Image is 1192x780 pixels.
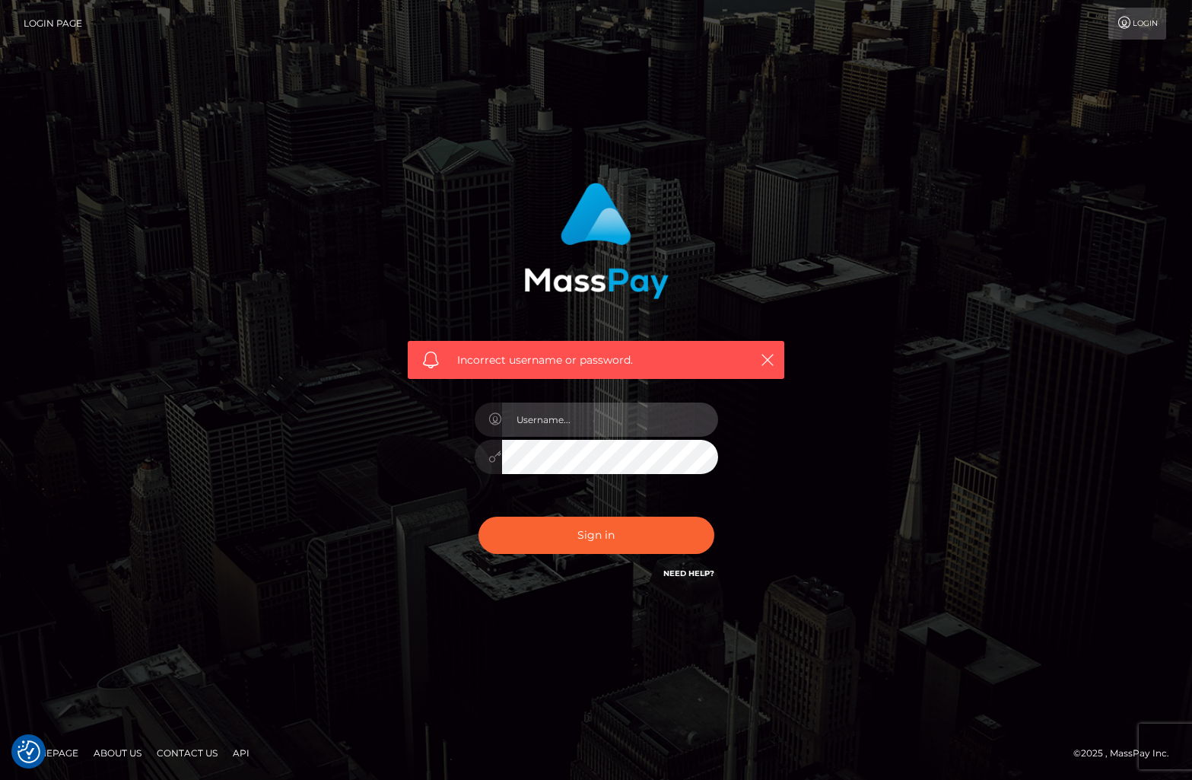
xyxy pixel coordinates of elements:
a: About Us [87,741,148,765]
a: Login [1108,8,1166,40]
a: API [227,741,256,765]
input: Username... [502,403,718,437]
button: Consent Preferences [17,740,40,763]
img: MassPay Login [524,183,669,299]
a: Homepage [17,741,84,765]
a: Need Help? [663,568,714,578]
span: Incorrect username or password. [457,352,735,368]
button: Sign in [478,517,714,554]
img: Revisit consent button [17,740,40,763]
a: Contact Us [151,741,224,765]
div: © 2025 , MassPay Inc. [1073,745,1181,762]
a: Login Page [24,8,82,40]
